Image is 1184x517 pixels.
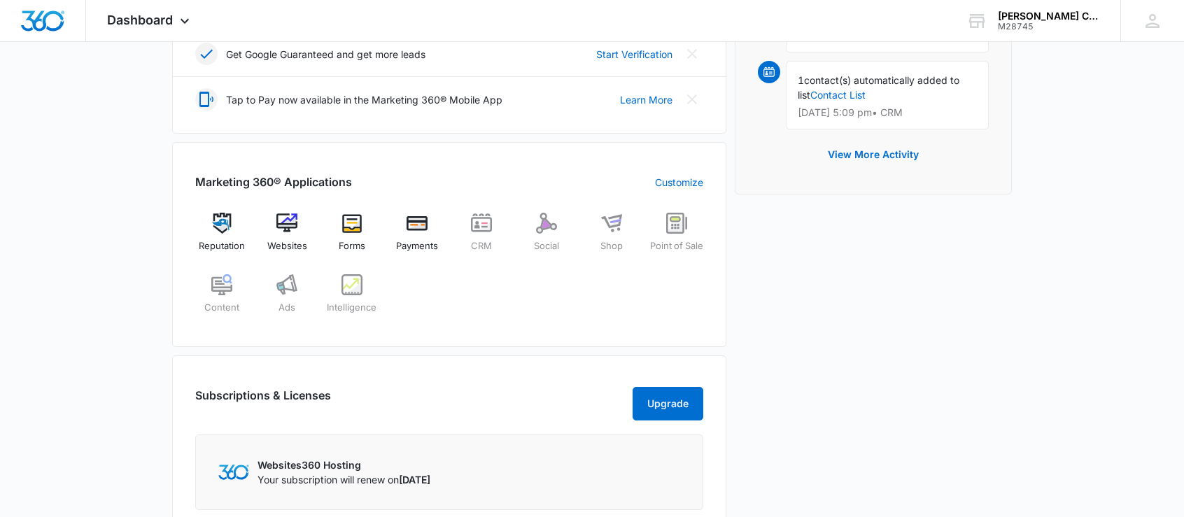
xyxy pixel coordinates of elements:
[650,239,703,253] span: Point of Sale
[195,274,249,325] a: Content
[325,274,379,325] a: Intelligence
[534,239,559,253] span: Social
[810,89,866,101] a: Contact List
[998,10,1100,22] div: account name
[260,213,314,263] a: Websites
[204,301,239,315] span: Content
[620,92,672,107] a: Learn More
[258,472,430,487] p: Your subscription will renew on
[258,458,430,472] p: Websites360 Hosting
[814,138,933,171] button: View More Activity
[226,92,502,107] p: Tap to Pay now available in the Marketing 360® Mobile App
[199,239,245,253] span: Reputation
[390,213,444,263] a: Payments
[633,387,703,420] button: Upgrade
[649,213,703,263] a: Point of Sale
[218,465,249,479] img: Marketing 360 Logo
[798,108,977,118] p: [DATE] 5:09 pm • CRM
[267,239,307,253] span: Websites
[600,239,623,253] span: Shop
[195,387,331,415] h2: Subscriptions & Licenses
[655,175,703,190] a: Customize
[596,47,672,62] a: Start Verification
[195,213,249,263] a: Reputation
[325,213,379,263] a: Forms
[226,47,425,62] p: Get Google Guaranteed and get more leads
[681,88,703,111] button: Close
[585,213,639,263] a: Shop
[399,474,430,486] span: [DATE]
[396,239,438,253] span: Payments
[681,43,703,65] button: Close
[339,239,365,253] span: Forms
[195,173,352,190] h2: Marketing 360® Applications
[520,213,574,263] a: Social
[327,301,376,315] span: Intelligence
[107,13,173,27] span: Dashboard
[998,22,1100,31] div: account id
[471,239,492,253] span: CRM
[279,301,295,315] span: Ads
[455,213,509,263] a: CRM
[798,74,804,86] span: 1
[260,274,314,325] a: Ads
[798,74,959,101] span: contact(s) automatically added to list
